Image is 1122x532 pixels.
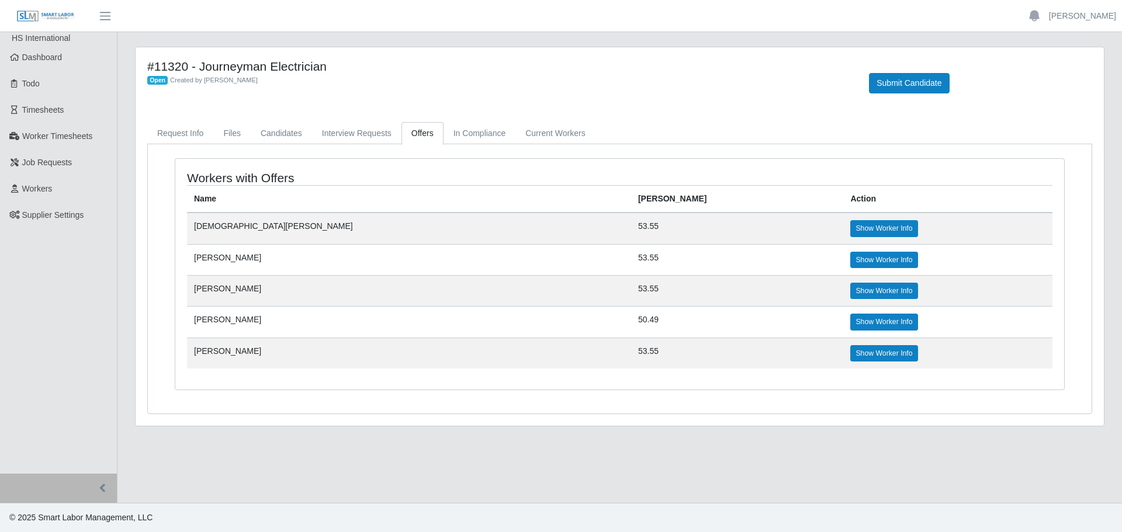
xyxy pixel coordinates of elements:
td: 53.55 [631,213,844,244]
a: [PERSON_NAME] [1049,10,1116,22]
td: [PERSON_NAME] [187,275,631,306]
span: Dashboard [22,53,63,62]
img: SLM Logo [16,10,75,23]
h4: #11320 - Journeyman Electrician [147,59,851,74]
span: Timesheets [22,105,64,114]
span: Supplier Settings [22,210,84,220]
span: Todo [22,79,40,88]
a: Interview Requests [312,122,401,145]
h4: Workers with Offers [187,171,538,185]
span: Workers [22,184,53,193]
th: Name [187,186,631,213]
a: Show Worker Info [850,345,917,361]
span: Job Requests [22,158,72,167]
a: In Compliance [444,122,516,145]
td: [DEMOGRAPHIC_DATA][PERSON_NAME] [187,213,631,244]
span: HS International [12,33,70,43]
a: Show Worker Info [850,220,917,237]
a: Request Info [147,122,213,145]
th: Action [843,186,1052,213]
button: Submit Candidate [869,73,949,93]
td: 53.55 [631,244,844,275]
a: Candidates [251,122,312,145]
span: © 2025 Smart Labor Management, LLC [9,513,153,522]
a: Offers [401,122,444,145]
th: [PERSON_NAME] [631,186,844,213]
td: 53.55 [631,275,844,306]
span: Created by [PERSON_NAME] [170,77,258,84]
td: [PERSON_NAME] [187,244,631,275]
td: 53.55 [631,338,844,368]
td: [PERSON_NAME] [187,338,631,368]
a: Show Worker Info [850,314,917,330]
a: Show Worker Info [850,283,917,299]
span: Worker Timesheets [22,131,92,141]
td: 50.49 [631,307,844,338]
a: Show Worker Info [850,252,917,268]
span: Open [147,76,168,85]
td: [PERSON_NAME] [187,307,631,338]
a: Files [213,122,251,145]
a: Current Workers [515,122,595,145]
